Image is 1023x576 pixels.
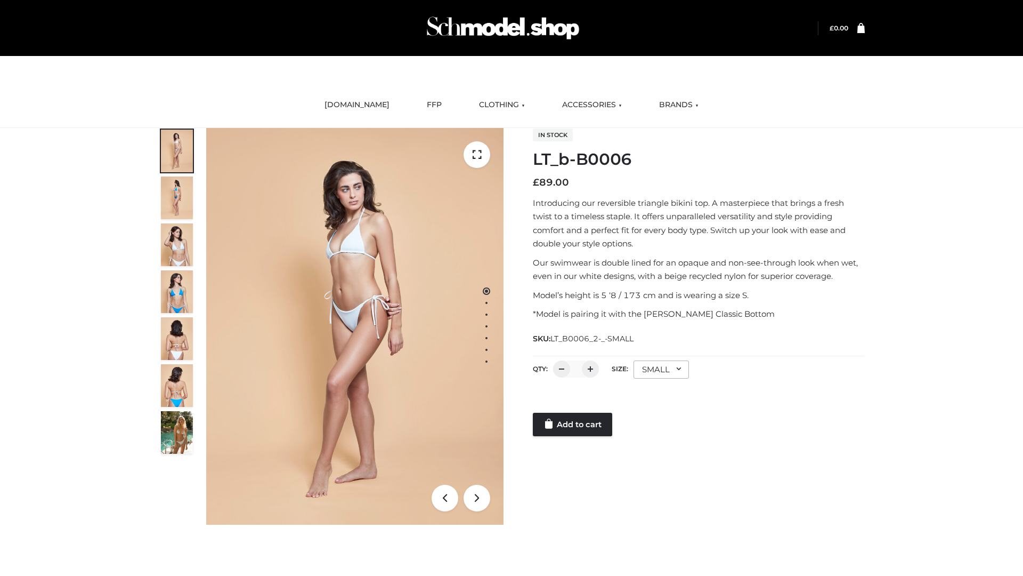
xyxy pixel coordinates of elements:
[550,334,634,343] span: LT_B0006_2-_-SMALL
[471,93,533,117] a: CLOTHING
[533,129,573,141] span: In stock
[651,93,707,117] a: BRANDS
[161,364,193,407] img: ArielClassicBikiniTop_CloudNine_AzureSky_OW114ECO_8-scaled.jpg
[830,24,848,32] a: £0.00
[161,223,193,266] img: ArielClassicBikiniTop_CloudNine_AzureSky_OW114ECO_3-scaled.jpg
[161,177,193,219] img: ArielClassicBikiniTop_CloudNine_AzureSky_OW114ECO_2-scaled.jpg
[533,150,865,169] h1: LT_b-B0006
[533,256,865,283] p: Our swimwear is double lined for an opaque and non-see-through look when wet, even in our white d...
[161,411,193,454] img: Arieltop_CloudNine_AzureSky2.jpg
[533,365,548,373] label: QTY:
[830,24,834,32] span: £
[533,196,865,251] p: Introducing our reversible triangle bikini top. A masterpiece that brings a fresh twist to a time...
[161,317,193,360] img: ArielClassicBikiniTop_CloudNine_AzureSky_OW114ECO_7-scaled.jpg
[634,361,689,379] div: SMALL
[419,93,450,117] a: FFP
[533,413,612,436] a: Add to cart
[533,177,539,188] span: £
[533,177,569,188] bdi: 89.00
[161,270,193,313] img: ArielClassicBikiniTop_CloudNine_AzureSky_OW114ECO_4-scaled.jpg
[612,365,628,373] label: Size:
[161,130,193,172] img: ArielClassicBikiniTop_CloudNine_AzureSky_OW114ECO_1-scaled.jpg
[316,93,397,117] a: [DOMAIN_NAME]
[554,93,630,117] a: ACCESSORIES
[533,332,635,345] span: SKU:
[423,7,583,49] img: Schmodel Admin 964
[830,24,848,32] bdi: 0.00
[533,307,865,321] p: *Model is pairing it with the [PERSON_NAME] Classic Bottom
[533,289,865,302] p: Model’s height is 5 ‘8 / 173 cm and is wearing a size S.
[206,128,504,525] img: ArielClassicBikiniTop_CloudNine_AzureSky_OW114ECO_1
